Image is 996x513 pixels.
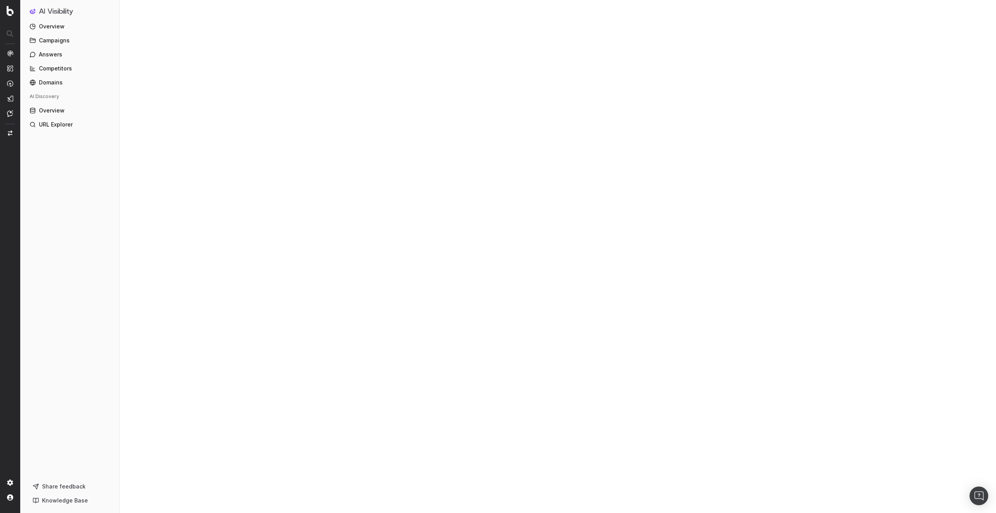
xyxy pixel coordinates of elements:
span: Overview [39,107,65,114]
a: Answers [26,48,113,61]
span: Knowledge Base [42,497,88,504]
button: Share feedback [30,480,110,493]
img: Intelligence [7,65,13,72]
img: Analytics [7,50,13,56]
a: Overview [26,20,113,33]
img: Activation [7,80,13,87]
span: Share feedback [42,483,86,490]
img: Switch project [8,130,12,136]
button: AI Visibility [30,6,110,17]
img: Setting [7,480,13,486]
a: URL Explorer [26,118,113,131]
a: Campaigns [26,34,113,47]
h1: AI Visibility [39,8,73,16]
div: Open Intercom Messenger [970,487,988,505]
img: Assist [7,110,13,117]
a: Competitors [26,62,113,75]
span: Campaigns [39,37,70,44]
span: Answers [39,51,62,58]
span: Competitors [39,65,72,72]
img: Botify logo [7,6,14,16]
a: Knowledge Base [30,494,110,507]
img: Studio [7,95,13,102]
span: Domains [39,79,63,86]
span: URL Explorer [39,121,73,128]
div: AI Discovery [26,90,113,103]
a: Domains [26,76,113,89]
img: My account [7,494,13,501]
a: Overview [26,104,113,117]
span: Overview [39,23,65,30]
